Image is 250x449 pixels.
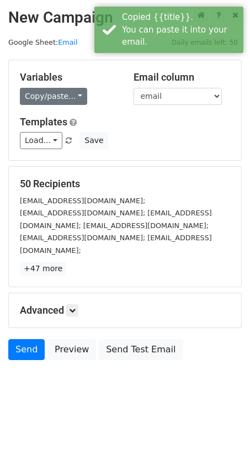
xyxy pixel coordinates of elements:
[20,116,67,128] a: Templates
[20,197,145,205] small: [EMAIL_ADDRESS][DOMAIN_NAME];
[20,71,117,83] h5: Variables
[20,234,212,255] small: [EMAIL_ADDRESS][DOMAIN_NAME]; [EMAIL_ADDRESS][DOMAIN_NAME];
[8,8,242,27] h2: New Campaign
[122,11,239,49] div: Copied {{title}}. You can paste it into your email.
[47,339,96,360] a: Preview
[79,132,108,149] button: Save
[20,304,230,316] h5: Advanced
[58,38,77,46] a: Email
[20,178,230,190] h5: 50 Recipients
[20,132,62,149] a: Load...
[20,262,66,276] a: +47 more
[20,88,87,105] a: Copy/paste...
[134,71,231,83] h5: Email column
[20,209,212,230] small: [EMAIL_ADDRESS][DOMAIN_NAME]; [EMAIL_ADDRESS][DOMAIN_NAME]; [EMAIL_ADDRESS][DOMAIN_NAME];
[8,38,78,46] small: Google Sheet:
[195,396,250,449] iframe: Chat Widget
[99,339,183,360] a: Send Test Email
[8,339,45,360] a: Send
